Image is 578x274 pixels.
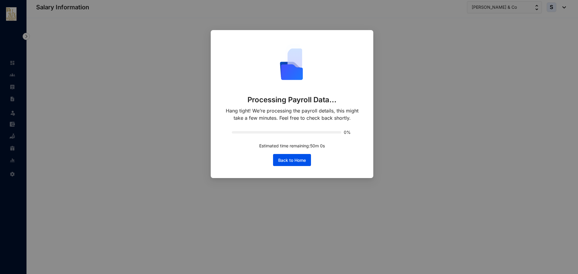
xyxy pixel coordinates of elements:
[273,154,311,166] button: Back to Home
[259,143,325,149] p: Estimated time remaining: 50 m 0 s
[247,95,337,105] p: Processing Payroll Data...
[278,157,306,163] span: Back to Home
[344,130,352,134] span: 0%
[223,107,361,122] p: Hang tight! We’re processing the payroll details, this might take a few minutes. Feel free to che...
